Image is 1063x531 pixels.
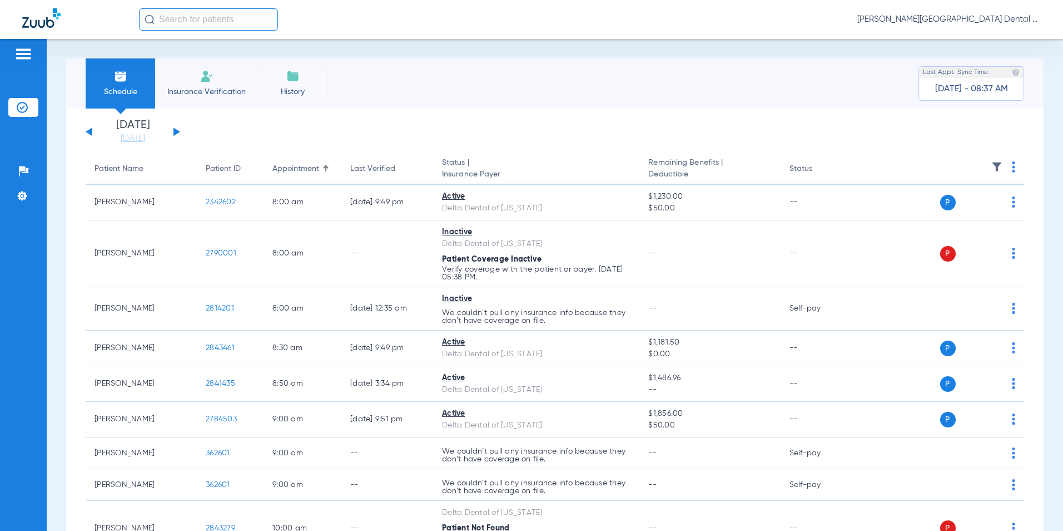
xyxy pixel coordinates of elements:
[1012,448,1015,459] img: group-dot-blue.svg
[442,265,630,281] p: Verify coverage with the patient or payer. [DATE] 05:38 PM.
[86,437,197,469] td: [PERSON_NAME]
[341,185,433,220] td: [DATE] 9:49 PM
[139,8,278,31] input: Search for patients
[781,366,856,402] td: --
[206,344,235,352] span: 2843461
[857,14,1041,25] span: [PERSON_NAME][GEOGRAPHIC_DATA] Dental - [PERSON_NAME][GEOGRAPHIC_DATA] Dental
[442,203,630,214] div: Delta Dental of [US_STATE]
[781,469,856,501] td: Self-pay
[648,449,657,457] span: --
[648,169,771,180] span: Deductible
[206,304,234,312] span: 2814201
[95,163,188,175] div: Patient Name
[264,287,341,331] td: 8:00 AM
[433,154,639,185] th: Status |
[264,185,341,220] td: 8:00 AM
[100,120,166,144] li: [DATE]
[264,469,341,501] td: 9:00 AM
[648,348,771,360] span: $0.00
[781,185,856,220] td: --
[781,287,856,331] td: Self-pay
[350,163,424,175] div: Last Verified
[206,380,235,387] span: 2841435
[940,376,956,392] span: P
[264,331,341,366] td: 8:30 AM
[442,372,630,384] div: Active
[923,67,990,78] span: Last Appt. Sync Time:
[206,481,230,489] span: 362601
[442,348,630,360] div: Delta Dental of [US_STATE]
[341,402,433,437] td: [DATE] 9:51 PM
[991,161,1002,173] img: filter.svg
[442,507,630,519] div: Delta Dental of [US_STATE]
[86,331,197,366] td: [PERSON_NAME]
[648,384,771,396] span: --
[442,384,630,396] div: Delta Dental of [US_STATE]
[442,169,630,180] span: Insurance Payer
[442,448,630,463] p: We couldn’t pull any insurance info because they don’t have coverage on file.
[1012,196,1015,208] img: group-dot-blue.svg
[648,337,771,348] span: $1,181.50
[286,70,300,83] img: History
[648,249,657,257] span: --
[86,402,197,437] td: [PERSON_NAME]
[442,191,630,203] div: Active
[94,86,147,97] span: Schedule
[442,293,630,305] div: Inactive
[648,304,657,312] span: --
[341,366,433,402] td: [DATE] 3:34 PM
[781,331,856,366] td: --
[1012,303,1015,314] img: group-dot-blue.svg
[1012,248,1015,259] img: group-dot-blue.svg
[1012,378,1015,389] img: group-dot-blue.svg
[442,408,630,420] div: Active
[145,14,155,24] img: Search Icon
[272,163,319,175] div: Appointment
[200,70,213,83] img: Manual Insurance Verification
[86,469,197,501] td: [PERSON_NAME]
[100,133,166,144] a: [DATE]
[648,420,771,431] span: $50.00
[442,238,630,250] div: Delta Dental of [US_STATE]
[648,191,771,203] span: $1,230.00
[442,227,630,238] div: Inactive
[442,309,630,324] p: We couldn’t pull any insurance info because they don’t have coverage on file.
[86,220,197,287] td: [PERSON_NAME]
[442,337,630,348] div: Active
[940,412,956,427] span: P
[1012,342,1015,353] img: group-dot-blue.svg
[341,287,433,331] td: [DATE] 12:35 AM
[14,47,32,61] img: hamburger-icon
[781,220,856,287] td: --
[341,437,433,469] td: --
[1012,414,1015,425] img: group-dot-blue.svg
[1012,161,1015,173] img: group-dot-blue.svg
[264,220,341,287] td: 8:00 AM
[206,449,230,457] span: 362601
[648,203,771,214] span: $50.00
[442,255,542,263] span: Patient Coverage Inactive
[206,249,236,257] span: 2790001
[442,420,630,431] div: Delta Dental of [US_STATE]
[1007,478,1063,531] iframe: Chat Widget
[95,163,143,175] div: Patient Name
[940,341,956,356] span: P
[940,195,956,210] span: P
[206,415,237,423] span: 2784503
[935,83,1008,95] span: [DATE] - 08:37 AM
[1012,68,1020,76] img: last sync help info
[264,437,341,469] td: 9:00 AM
[86,366,197,402] td: [PERSON_NAME]
[206,198,236,206] span: 2342602
[639,154,780,185] th: Remaining Benefits |
[648,408,771,420] span: $1,856.00
[86,287,197,331] td: [PERSON_NAME]
[341,331,433,366] td: [DATE] 9:49 PM
[781,402,856,437] td: --
[648,481,657,489] span: --
[940,246,956,262] span: P
[648,372,771,384] span: $1,486.96
[272,163,332,175] div: Appointment
[114,70,127,83] img: Schedule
